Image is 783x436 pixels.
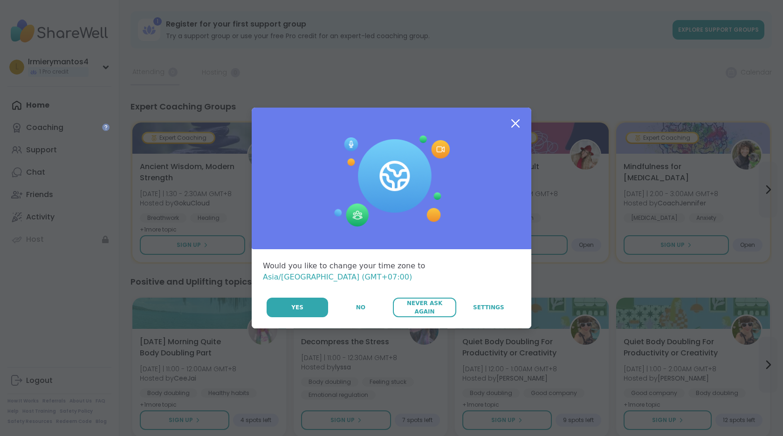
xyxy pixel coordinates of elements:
a: Settings [457,298,520,317]
span: Settings [473,303,504,312]
button: Never Ask Again [393,298,456,317]
div: Would you like to change your time zone to [263,260,520,283]
button: Yes [267,298,328,317]
iframe: Spotlight [102,123,110,131]
span: No [356,303,365,312]
span: Yes [291,303,303,312]
span: Never Ask Again [398,299,451,316]
span: Asia/[GEOGRAPHIC_DATA] (GMT+07:00) [263,272,412,281]
button: No [329,298,392,317]
img: Session Experience [333,136,450,227]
